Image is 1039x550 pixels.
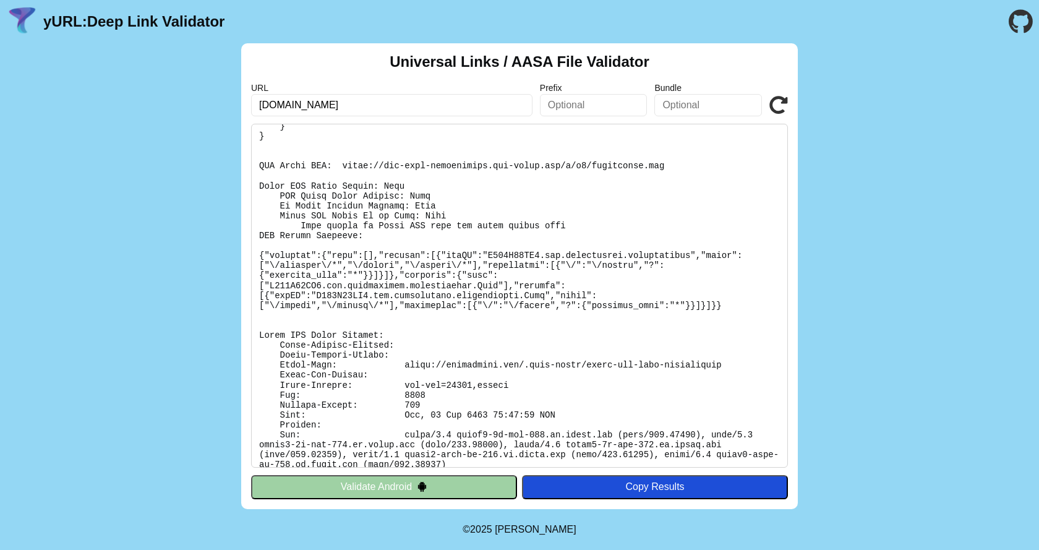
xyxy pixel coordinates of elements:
[6,6,38,38] img: yURL Logo
[540,83,648,93] label: Prefix
[251,475,517,499] button: Validate Android
[251,124,788,468] pre: Lorem ipsu do: sitam://consectetu.adi/.elit-seddo/eiusm-tem-inci-utlaboreetd Ma Aliquaen: Admi Ve...
[463,509,576,550] footer: ©
[251,94,532,116] input: Required
[495,524,576,535] a: Michael Ibragimchayev's Personal Site
[251,83,532,93] label: URL
[522,475,788,499] button: Copy Results
[654,83,762,93] label: Bundle
[470,524,492,535] span: 2025
[540,94,648,116] input: Optional
[417,481,427,492] img: droidIcon.svg
[390,53,649,71] h2: Universal Links / AASA File Validator
[43,13,224,30] a: yURL:Deep Link Validator
[528,481,782,492] div: Copy Results
[654,94,762,116] input: Optional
